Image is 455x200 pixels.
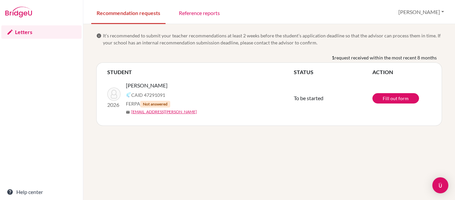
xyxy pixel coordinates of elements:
[174,1,225,24] a: Reference reports
[126,110,130,114] span: mail
[107,68,294,76] th: STUDENT
[107,87,121,101] img: Ruiz, Ximena
[131,91,165,98] span: CAID 47291091
[96,33,102,38] span: info
[372,93,419,104] a: Fill out form
[126,92,131,97] img: Common App logo
[1,185,82,199] a: Help center
[372,68,431,76] th: ACTION
[131,109,197,115] a: [EMAIL_ADDRESS][PERSON_NAME]
[91,1,166,24] a: Recommendation requests
[1,25,82,39] a: Letters
[334,54,437,61] span: request received within the most recent 8 months
[140,101,170,108] span: Not answered
[5,7,32,17] img: Bridge-U
[332,54,334,61] b: 1
[432,177,448,193] div: Open Intercom Messenger
[294,95,323,101] span: To be started
[126,81,168,89] span: [PERSON_NAME]
[107,101,121,109] p: 2026
[103,32,442,46] span: It’s recommended to submit your teacher recommendations at least 2 weeks before the student’s app...
[395,6,447,18] button: [PERSON_NAME]
[126,100,170,108] span: FERPA
[294,68,372,76] th: STATUS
